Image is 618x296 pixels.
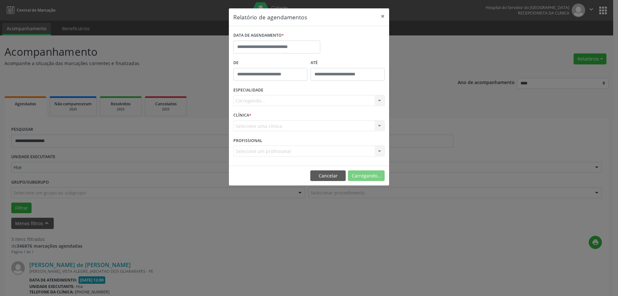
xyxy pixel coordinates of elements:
[233,110,251,120] label: CLÍNICA
[376,8,389,24] button: Close
[233,31,284,41] label: DATA DE AGENDAMENTO
[310,170,346,181] button: Cancelar
[348,170,385,181] button: Carregando...
[233,58,307,68] label: De
[311,58,385,68] label: ATÉ
[233,85,263,95] label: ESPECIALIDADE
[233,136,262,146] label: PROFISSIONAL
[233,13,307,21] h5: Relatório de agendamentos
